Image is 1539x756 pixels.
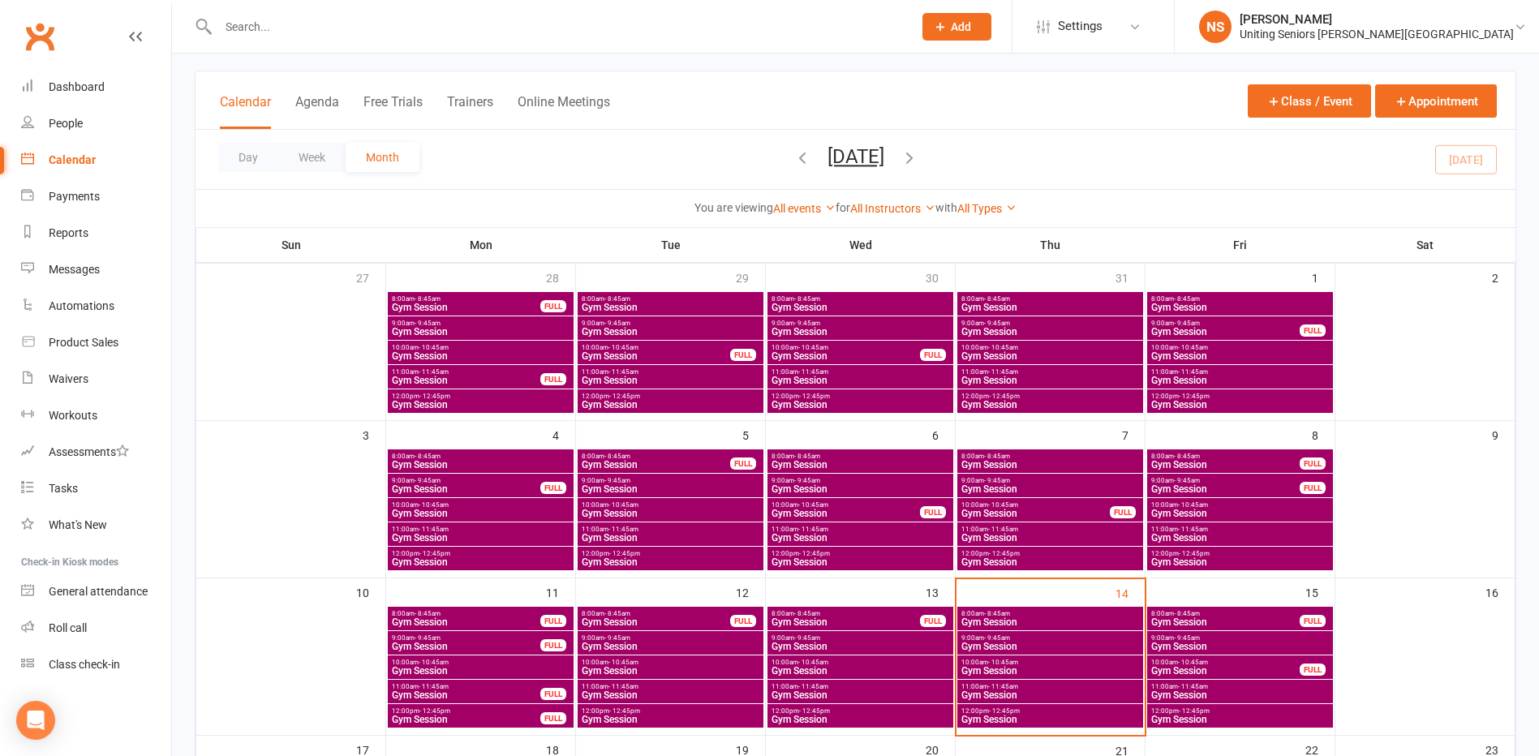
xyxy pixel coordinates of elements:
span: - 11:45am [988,526,1018,533]
span: - 9:45am [604,320,630,327]
div: 14 [1116,579,1145,606]
span: 8:00am [581,453,731,460]
a: Tasks [21,470,171,507]
span: - 8:45am [794,453,820,460]
div: FULL [730,615,756,627]
span: 9:00am [581,320,760,327]
span: Settings [1058,8,1103,45]
span: 9:00am [391,634,541,642]
div: Payments [49,190,100,203]
div: Roll call [49,621,87,634]
div: 1 [1312,264,1335,290]
span: 11:00am [1150,526,1330,533]
div: 3 [363,421,385,448]
span: - 8:45am [1174,453,1200,460]
a: Calendar [21,142,171,178]
span: 11:00am [1150,368,1330,376]
a: All Types [957,202,1017,215]
span: 11:00am [961,526,1140,533]
div: Uniting Seniors [PERSON_NAME][GEOGRAPHIC_DATA] [1240,27,1514,41]
div: FULL [920,615,946,627]
div: 10 [356,578,385,605]
span: Gym Session [581,533,760,543]
span: - 10:45am [608,344,638,351]
span: - 8:45am [794,610,820,617]
span: - 10:45am [419,501,449,509]
span: - 9:45am [984,634,1010,642]
span: 9:00am [391,320,570,327]
a: Class kiosk mode [21,646,171,683]
span: Gym Session [1150,327,1300,337]
span: 9:00am [1150,320,1300,327]
button: Trainers [447,94,493,129]
a: What's New [21,507,171,543]
a: Assessments [21,434,171,470]
span: Gym Session [581,642,760,651]
span: 8:00am [1150,610,1300,617]
span: Gym Session [581,400,760,410]
div: FULL [1300,664,1326,676]
span: 8:00am [391,295,541,303]
span: Gym Session [581,557,760,567]
span: - 9:45am [415,320,441,327]
strong: with [935,201,957,214]
span: - 11:45am [608,526,638,533]
span: - 9:45am [984,477,1010,484]
span: - 10:45am [419,659,449,666]
th: Mon [386,228,576,262]
span: Gym Session [961,303,1140,312]
div: Class check-in [49,658,120,671]
a: General attendance kiosk mode [21,573,171,610]
span: - 11:45am [419,368,449,376]
span: Gym Session [581,327,760,337]
span: Gym Session [771,617,921,627]
span: Gym Session [771,484,950,494]
span: - 12:45pm [419,393,450,400]
span: - 10:45am [1178,659,1208,666]
div: 31 [1116,264,1145,290]
span: 8:00am [1150,453,1300,460]
span: Gym Session [961,484,1140,494]
span: - 8:45am [604,453,630,460]
span: - 8:45am [604,610,630,617]
span: Gym Session [391,533,570,543]
span: Gym Session [771,666,950,676]
span: 8:00am [771,453,950,460]
span: 9:00am [1150,634,1330,642]
span: 11:00am [961,368,1140,376]
span: 10:00am [771,659,950,666]
span: Gym Session [391,303,541,312]
div: FULL [1110,506,1136,518]
span: Gym Session [581,484,760,494]
div: FULL [920,506,946,518]
span: - 9:45am [415,634,441,642]
a: Payments [21,178,171,215]
button: Appointment [1375,84,1497,118]
span: Gym Session [771,557,950,567]
th: Sun [196,228,386,262]
span: 12:00pm [961,550,1140,557]
span: 9:00am [961,320,1140,327]
span: - 11:45am [419,526,449,533]
span: Gym Session [1150,351,1330,361]
span: 11:00am [391,368,541,376]
span: 8:00am [391,610,541,617]
a: Dashboard [21,69,171,105]
span: - 12:45pm [1179,550,1210,557]
span: - 10:45am [798,659,828,666]
th: Wed [766,228,956,262]
span: 11:00am [771,526,950,533]
span: 8:00am [581,610,731,617]
div: FULL [920,349,946,361]
div: FULL [540,639,566,651]
span: - 10:45am [419,344,449,351]
span: - 10:45am [608,501,638,509]
span: - 8:45am [415,610,441,617]
div: Reports [49,226,88,239]
span: Gym Session [961,617,1140,627]
span: Gym Session [581,376,760,385]
span: Gym Session [961,376,1140,385]
span: 10:00am [391,501,570,509]
a: Messages [21,251,171,288]
strong: for [836,201,850,214]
